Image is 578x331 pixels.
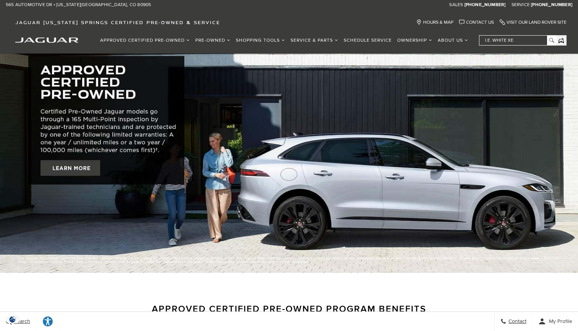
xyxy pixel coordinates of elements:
[507,318,526,325] span: Contact
[459,20,494,25] a: Contact Us
[531,2,572,8] a: [PHONE_NUMBER]
[15,20,220,25] span: Jaguar [US_STATE] Springs Certified Pre-Owned & Service
[193,34,233,47] a: Pre-Owned
[97,34,471,47] nav: Main Navigation
[395,34,435,47] a: Ownership
[546,318,572,325] span: My Profile
[4,315,21,323] img: Opt-Out Icon
[435,34,471,47] a: About Us
[416,20,453,25] a: Hours & Map
[449,2,463,8] span: Sales
[4,315,21,323] section: Click to Open Cookie Consent Modal
[6,2,151,8] a: 565 Automotive Dr • [US_STATE][GEOGRAPHIC_DATA], CO 80905
[500,20,567,25] a: Visit Our Land Rover Site
[127,303,451,315] h3: Approved Certified Pre-Owned Program Benefits
[233,34,288,47] a: Shopping Tools
[511,2,530,8] span: Service
[36,312,60,331] a: Explore your accessibility options
[11,20,224,25] a: Jaguar [US_STATE] Springs Certified Pre-Owned & Service
[288,34,341,47] a: Service & Parts
[15,38,78,43] img: Jaguar
[341,34,395,47] a: Schedule Service
[464,2,506,8] a: [PHONE_NUMBER]
[533,312,578,331] button: Open user profile menu
[479,36,556,45] input: i.e. White XE
[97,34,193,47] a: Approved Certified Pre-Owned
[15,36,78,43] a: jaguar
[36,316,59,327] div: Explore your accessibility options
